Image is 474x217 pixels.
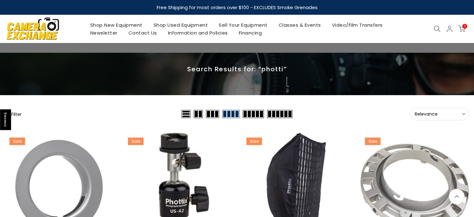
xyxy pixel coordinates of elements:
p: Search Results for: “photti” [5,65,469,73]
button: Relevance [410,108,469,120]
a: Shop Used Equipment [148,21,213,29]
a: Contact Us [123,29,162,37]
span: 0 [462,24,467,29]
a: Sell Your Equipment [213,21,273,29]
span: Relevance [415,111,464,117]
a: Newsletter [85,29,123,37]
a: Shop New Equipment [85,21,148,29]
a: Back to the top [449,189,465,204]
a: Video/Film Transfers [326,21,388,29]
a: Financing [233,29,267,37]
a: Classes & Events [273,21,326,29]
strong: Free Shipping for most orders over $100 - EXCLUDES Smoke Grenades [157,4,318,11]
a: 0 [458,25,465,32]
a: Information and Policies [162,29,233,37]
button: Show filters [5,111,22,117]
